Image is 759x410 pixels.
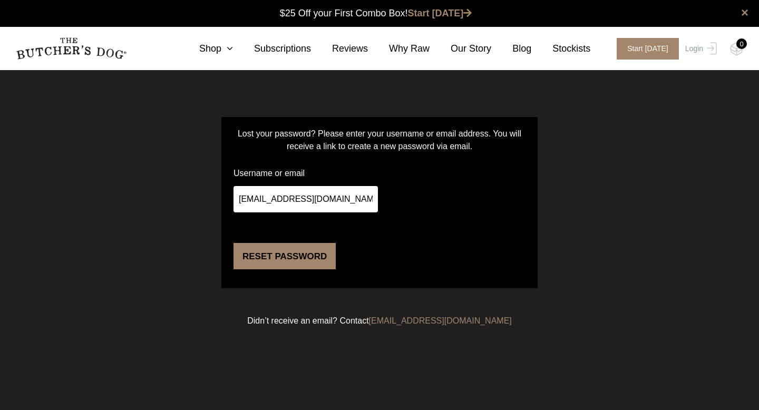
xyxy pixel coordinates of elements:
p: Didn’t receive an email? Contact [8,315,751,338]
a: close [741,6,748,19]
button: Reset password [233,243,336,269]
a: Start [DATE] [408,8,472,18]
a: Login [683,38,717,60]
a: Reviews [311,42,368,56]
a: Subscriptions [233,42,311,56]
p: Lost your password? Please enter your username or email address. You will receive a link to creat... [232,128,527,163]
a: Start [DATE] [606,38,683,60]
span: Start [DATE] [617,38,679,60]
div: 0 [736,38,747,49]
a: Shop [178,42,233,56]
label: Username or email [233,165,305,182]
a: [EMAIL_ADDRESS][DOMAIN_NAME] [369,316,512,325]
a: Stockists [531,42,590,56]
a: Why Raw [368,42,430,56]
a: Our Story [430,42,491,56]
a: Blog [491,42,531,56]
img: TBD_Cart-Empty.png [730,42,743,56]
